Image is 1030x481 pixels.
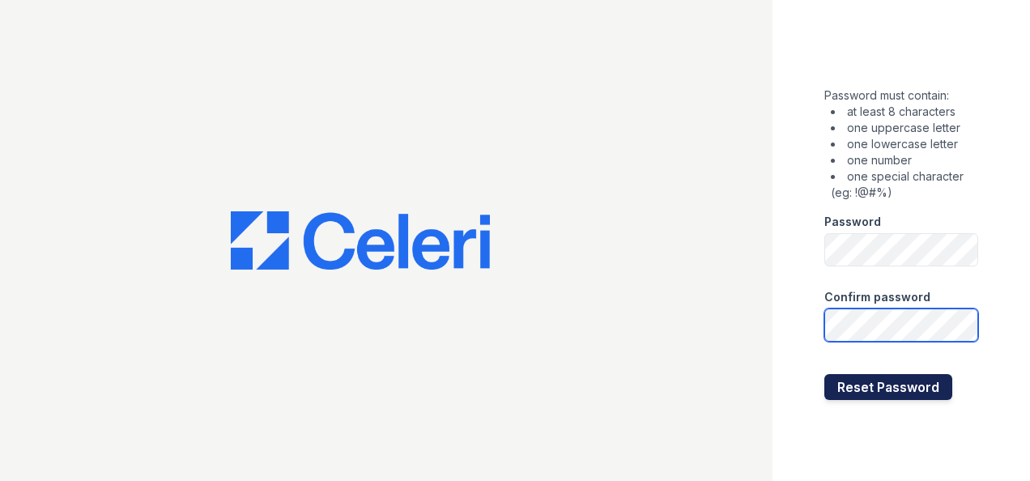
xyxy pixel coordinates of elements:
[824,289,930,305] label: Confirm password
[831,120,978,136] li: one uppercase letter
[824,87,978,201] div: Password must contain:
[824,374,952,400] button: Reset Password
[831,104,978,120] li: at least 8 characters
[831,152,978,168] li: one number
[824,214,881,230] label: Password
[831,168,978,201] li: one special character (eg: !@#%)
[231,211,490,270] img: CE_Logo_Blue-a8612792a0a2168367f1c8372b55b34899dd931a85d93a1a3d3e32e68fde9ad4.png
[831,136,978,152] li: one lowercase letter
